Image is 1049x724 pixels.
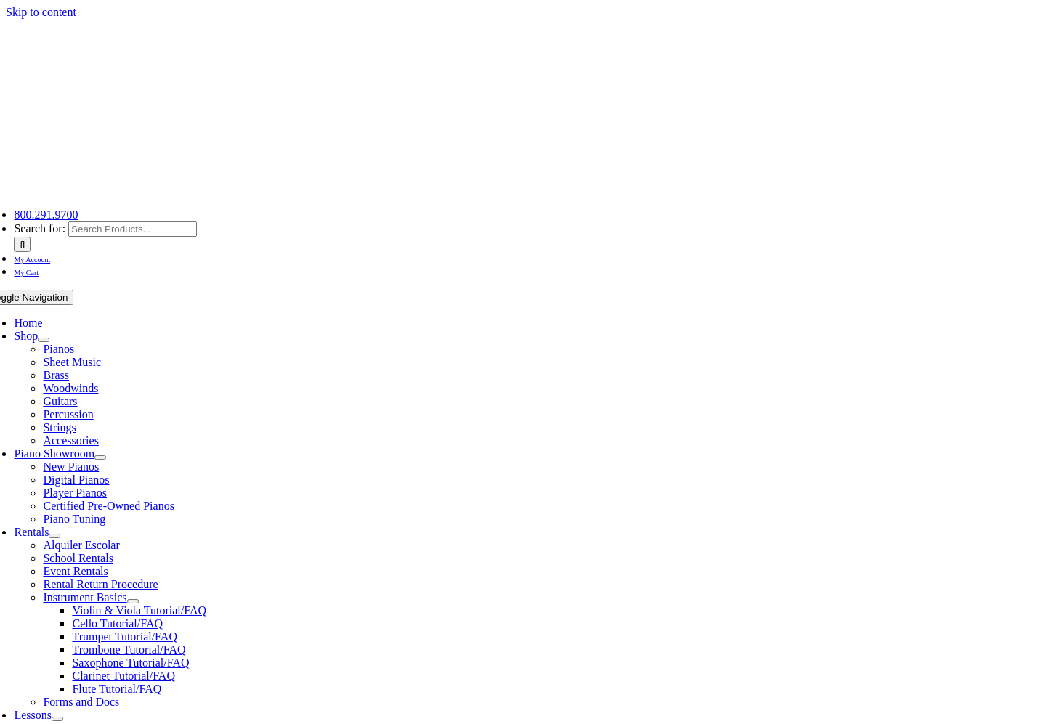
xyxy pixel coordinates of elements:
[38,338,49,342] button: Open submenu of Shop
[43,356,101,368] a: Sheet Music
[43,552,113,564] a: School Rentals
[43,539,119,551] a: Alquiler Escolar
[43,408,93,420] a: Percussion
[43,591,126,603] a: Instrument Basics
[49,534,60,538] button: Open submenu of Rentals
[43,382,98,394] a: Woodwinds
[43,460,99,473] a: New Pianos
[14,317,42,329] a: Home
[94,455,106,460] button: Open submenu of Piano Showroom
[72,656,189,669] a: Saxophone Tutorial/FAQ
[43,434,98,447] a: Accessories
[43,421,76,434] a: Strings
[14,269,39,277] span: My Cart
[72,604,206,617] a: Violin & Viola Tutorial/FAQ
[72,683,161,695] a: Flute Tutorial/FAQ
[52,717,63,721] button: Open submenu of Lessons
[14,252,50,264] a: My Account
[127,599,139,603] button: Open submenu of Instrument Basics
[43,395,77,407] a: Guitars
[43,343,74,355] a: Pianos
[68,221,197,237] input: Search Products...
[14,222,65,235] span: Search for:
[72,617,163,630] a: Cello Tutorial/FAQ
[43,578,158,590] a: Rental Return Procedure
[43,487,107,499] a: Player Pianos
[14,208,78,221] a: 800.291.9700
[43,500,174,512] a: Certified Pre-Owned Pianos
[14,256,50,264] span: My Account
[43,513,105,525] a: Piano Tuning
[14,709,52,721] a: Lessons
[14,330,38,342] a: Shop
[14,447,94,460] a: Piano Showroom
[43,565,108,577] a: Event Rentals
[43,473,109,486] a: Digital Pianos
[14,526,49,538] a: Rentals
[6,6,76,18] a: Skip to content
[43,369,69,381] a: Brass
[72,630,177,643] a: Trumpet Tutorial/FAQ
[14,265,39,277] a: My Cart
[43,696,119,708] a: Forms and Docs
[72,643,185,656] a: Trombone Tutorial/FAQ
[14,237,31,252] input: Search
[72,670,175,682] a: Clarinet Tutorial/FAQ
